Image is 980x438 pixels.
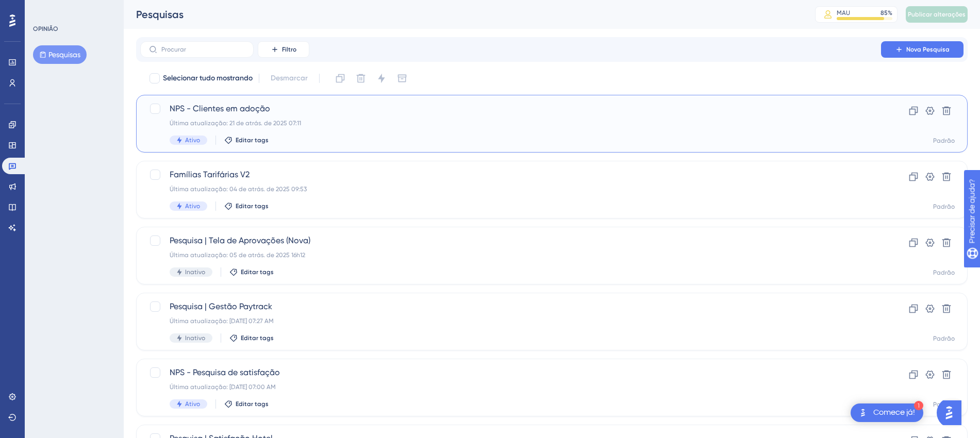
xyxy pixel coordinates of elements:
[236,400,269,408] font: Editar tags
[933,401,955,408] font: Padrão
[241,334,274,342] font: Editar tags
[170,383,276,391] font: Última atualização: [DATE] 07:00 AM
[258,41,309,58] button: Filtro
[933,335,955,342] font: Padrão
[170,170,250,179] font: Famílias Tarifárias V2
[881,41,964,58] button: Nova Pesquisa
[170,367,280,377] font: NPS - Pesquisa de satisfação
[185,268,205,276] font: Inativo
[185,137,200,144] font: Ativo
[881,9,888,16] font: 85
[933,137,955,144] font: Padrão
[229,268,274,276] button: Editar tags
[837,9,850,16] font: MAU
[48,50,80,59] font: Pesquisas
[224,400,269,408] button: Editar tags
[161,46,245,53] input: Procurar
[33,45,87,64] button: Pesquisas
[170,301,272,311] font: Pesquisa | Gestão Paytrack
[170,317,274,325] font: Última atualização: [DATE] 07:27 AM
[170,251,305,259] font: Última atualização: 05 de atrás. de 2025 16h12
[933,203,955,210] font: Padrão
[908,11,966,18] font: Publicar alterações
[224,136,269,144] button: Editar tags
[24,5,89,12] font: Precisar de ajuda?
[136,8,184,21] font: Pesquisas
[271,74,308,82] font: Desmarcar
[282,46,296,53] font: Filtro
[937,397,968,428] iframe: Iniciador do Assistente de IA do UserGuiding
[170,186,307,193] font: Última atualização: 04 de atrás. de 2025 09:53
[185,334,205,342] font: Inativo
[224,202,269,210] button: Editar tags
[33,25,58,32] font: OPINIÃO
[888,9,892,16] font: %
[873,408,915,416] font: Comece já!
[265,69,313,88] button: Desmarcar
[241,268,274,276] font: Editar tags
[851,403,923,422] div: Abra a lista de verificação Comece!, módulos restantes: 1
[163,74,253,82] font: Selecionar tudo mostrando
[170,120,301,127] font: Última atualização: 21 de atrás. de 2025 07:11
[236,203,269,210] font: Editar tags
[906,46,950,53] font: Nova Pesquisa
[170,235,310,245] font: Pesquisa | Tela de Aprovações (Nova)
[229,334,274,342] button: Editar tags
[236,137,269,144] font: Editar tags
[185,203,200,210] font: Ativo
[933,269,955,276] font: Padrão
[185,400,200,408] font: Ativo
[906,6,968,23] button: Publicar alterações
[857,407,869,419] img: imagem-do-lançador-texto-alternativo
[917,403,920,409] font: 1
[170,104,270,113] font: NPS - Clientes em adoção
